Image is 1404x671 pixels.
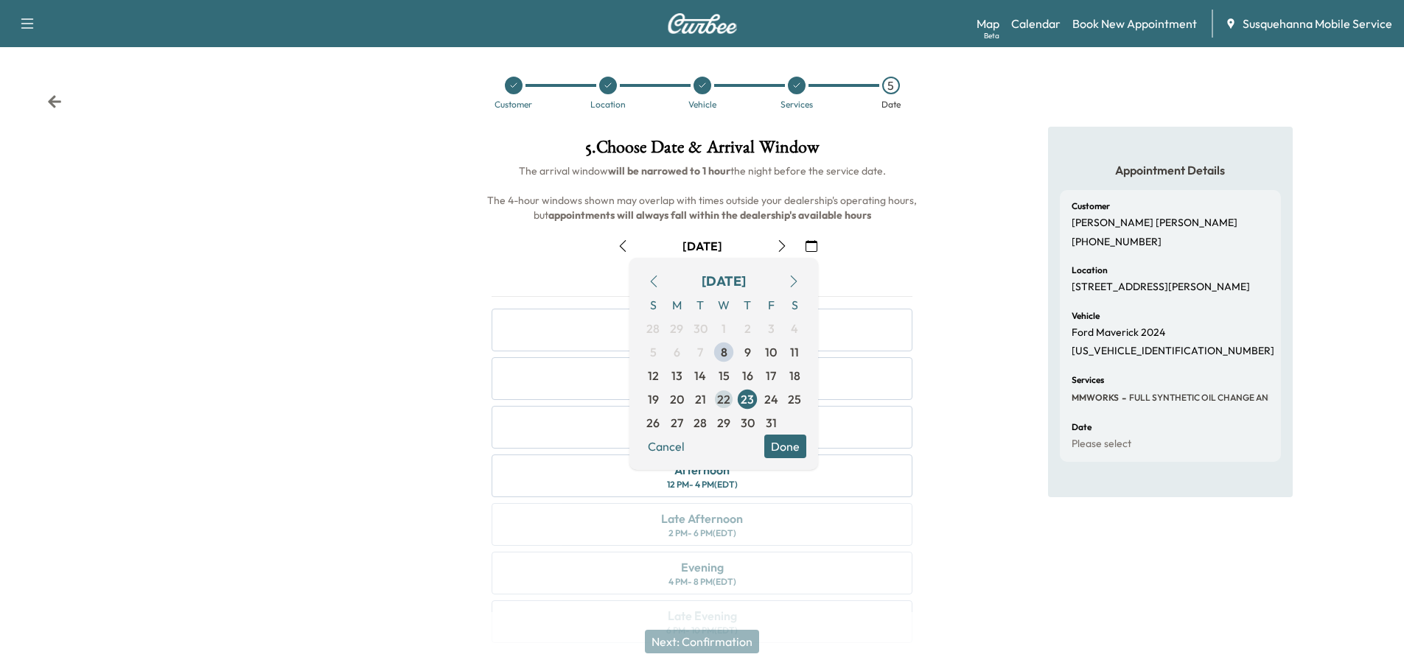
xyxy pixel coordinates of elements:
span: 9 [744,343,751,361]
span: 31 [766,414,777,432]
span: S [783,293,806,317]
b: appointments will always fall within the dealership's available hours [548,208,871,222]
div: 5 [882,77,900,94]
span: 29 [717,414,730,432]
h6: Vehicle [1072,312,1100,320]
span: 19 [648,390,659,408]
a: MapBeta [977,15,999,32]
b: will be narrowed to 1 hour [608,164,730,178]
h6: Customer [1072,202,1110,211]
div: Beta [984,30,999,41]
span: 17 [766,367,776,384]
span: T [736,293,759,317]
h6: Services [1072,376,1104,384]
span: The arrival window the night before the service date. The 4-hour windows shown may overlap with t... [487,164,919,222]
button: Cancel [641,435,691,458]
p: [PHONE_NUMBER] [1072,236,1162,249]
span: S [641,293,665,317]
span: 15 [719,367,730,384]
span: 1 [722,320,726,337]
span: - [1119,390,1126,405]
h1: 5 . Choose Date & Arrival Window [480,138,924,164]
span: 13 [671,367,682,384]
span: 11 [790,343,799,361]
p: Ford Maverick 2024 [1072,326,1165,340]
span: M [665,293,688,317]
span: 14 [694,367,706,384]
span: MMWORKS [1072,392,1119,404]
div: 12 PM - 4 PM (EDT) [667,479,738,491]
span: 10 [765,343,777,361]
span: 28 [694,414,707,432]
span: 27 [671,414,683,432]
span: 2 [744,320,751,337]
span: 30 [694,320,708,337]
span: 30 [741,414,755,432]
div: Customer [495,100,532,109]
span: 3 [768,320,775,337]
span: 24 [764,390,778,408]
span: 28 [646,320,660,337]
div: Location [590,100,626,109]
div: [DATE] [702,271,746,292]
h6: Date [1072,423,1092,432]
span: 12 [648,367,659,384]
a: Calendar [1011,15,1061,32]
span: F [759,293,783,317]
p: [PERSON_NAME] [PERSON_NAME] [1072,217,1237,230]
span: 29 [670,320,683,337]
button: Done [764,435,806,458]
span: 6 [674,343,680,361]
div: Date [881,100,901,109]
span: 23 [741,390,754,408]
p: Please select [1072,438,1131,451]
h6: Location [1072,266,1108,275]
a: Book New Appointment [1072,15,1197,32]
span: 18 [789,367,800,384]
span: T [688,293,712,317]
span: 25 [788,390,801,408]
div: [DATE] [682,238,722,254]
img: Curbee Logo [667,13,738,34]
span: 8 [721,343,727,361]
span: 20 [670,390,684,408]
span: 5 [650,343,657,361]
span: W [712,293,736,317]
div: Back [47,94,62,109]
span: 21 [695,390,706,408]
div: Services [780,100,813,109]
span: 26 [646,414,660,432]
span: Susquehanna Mobile Service [1243,15,1392,32]
span: 4 [791,320,798,337]
p: [STREET_ADDRESS][PERSON_NAME] [1072,281,1250,294]
h5: Appointment Details [1060,162,1281,178]
p: [US_VEHICLE_IDENTIFICATION_NUMBER] [1072,345,1274,358]
span: 16 [742,367,753,384]
span: 7 [697,343,703,361]
div: Vehicle [688,100,716,109]
span: 22 [717,390,730,408]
